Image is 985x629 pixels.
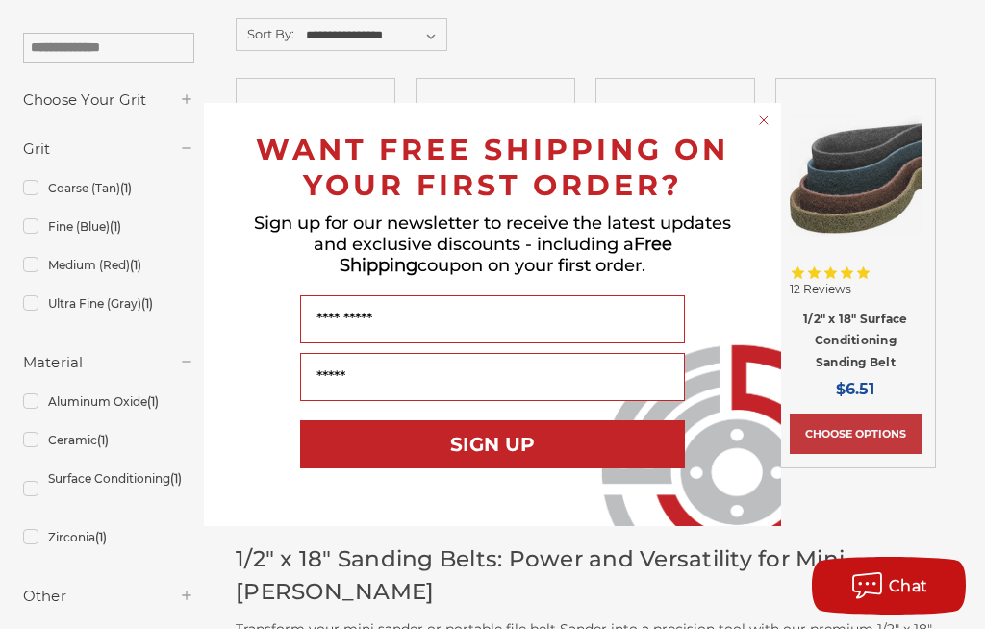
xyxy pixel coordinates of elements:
[754,111,773,130] button: Close dialog
[812,557,966,615] button: Chat
[254,213,731,276] span: Sign up for our newsletter to receive the latest updates and exclusive discounts - including a co...
[256,132,729,203] span: WANT FREE SHIPPING ON YOUR FIRST ORDER?
[340,234,672,276] span: Free Shipping
[300,420,685,468] button: SIGN UP
[889,577,928,595] span: Chat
